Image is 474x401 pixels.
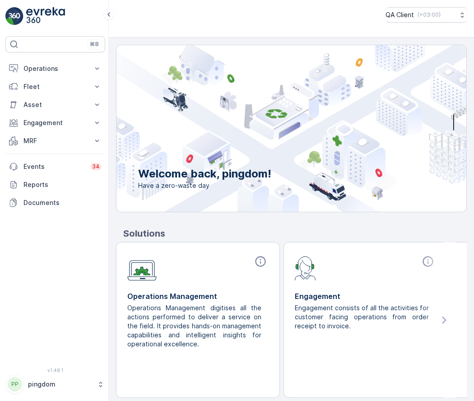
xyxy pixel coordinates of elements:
[5,7,23,25] img: logo
[386,10,414,19] p: QA Client
[23,100,87,109] p: Asset
[8,377,22,392] div: PP
[138,181,271,190] span: Have a zero-waste day
[5,132,105,150] button: MRF
[26,7,65,25] img: logo_light-DOdMpM7g.png
[23,82,87,91] p: Fleet
[23,136,87,145] p: MRF
[418,11,441,19] p: ( +03:00 )
[5,176,105,194] a: Reports
[123,227,467,240] p: Solutions
[386,7,467,23] button: QA Client(+03:00)
[5,158,105,176] a: Events34
[5,194,105,212] a: Documents
[90,41,99,48] p: ⌘B
[23,198,102,207] p: Documents
[5,78,105,96] button: Fleet
[127,303,261,349] p: Operations Management digitises all the actions performed to deliver a service on the field. It p...
[295,291,436,302] p: Engagement
[28,380,93,389] p: pingdom
[23,118,87,127] p: Engagement
[23,162,85,171] p: Events
[5,368,105,373] span: v 1.48.1
[127,255,157,281] img: module-icon
[127,291,269,302] p: Operations Management
[92,163,100,170] p: 34
[5,96,105,114] button: Asset
[138,167,271,181] p: Welcome back, pingdom!
[23,180,102,189] p: Reports
[295,255,316,280] img: module-icon
[5,375,105,394] button: PPpingdom
[5,60,105,78] button: Operations
[5,114,105,132] button: Engagement
[295,303,429,331] p: Engagement consists of all the activities for customer facing operations from order receipt to in...
[76,45,466,212] img: city illustration
[23,64,87,73] p: Operations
